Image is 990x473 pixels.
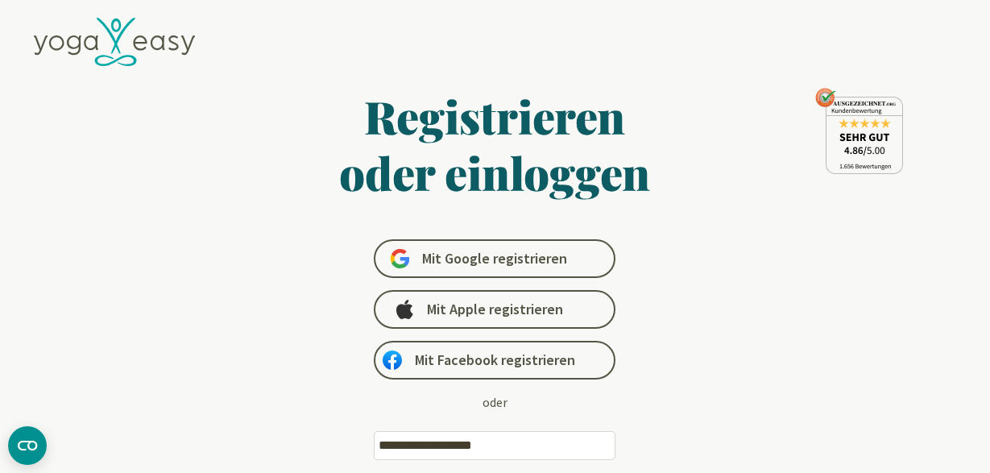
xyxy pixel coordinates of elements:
[483,392,507,412] div: oder
[815,88,903,174] img: ausgezeichnet_seal.png
[374,290,615,329] a: Mit Apple registrieren
[184,88,807,201] h1: Registrieren oder einloggen
[374,239,615,278] a: Mit Google registrieren
[422,249,567,268] span: Mit Google registrieren
[374,341,615,380] a: Mit Facebook registrieren
[415,351,575,370] span: Mit Facebook registrieren
[427,300,563,319] span: Mit Apple registrieren
[8,426,47,465] button: CMP-Widget öffnen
